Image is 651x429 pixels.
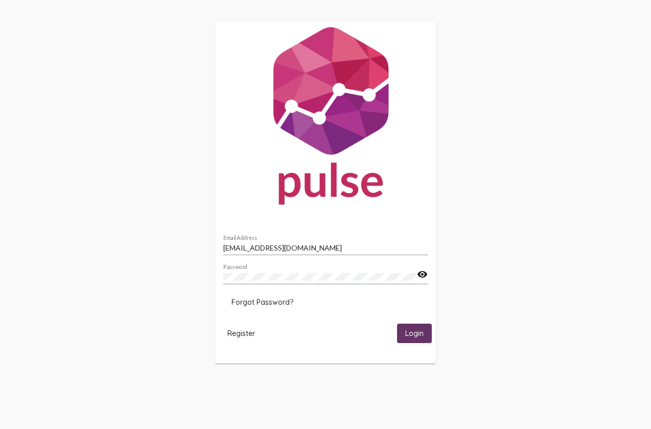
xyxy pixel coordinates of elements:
button: Register [219,324,263,343]
img: Pulse For Good Logo [215,21,436,215]
mat-icon: visibility [417,268,428,281]
button: Login [397,324,432,343]
span: Register [227,329,255,338]
span: Forgot Password? [231,298,293,307]
span: Login [405,329,424,338]
button: Forgot Password? [223,293,301,311]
